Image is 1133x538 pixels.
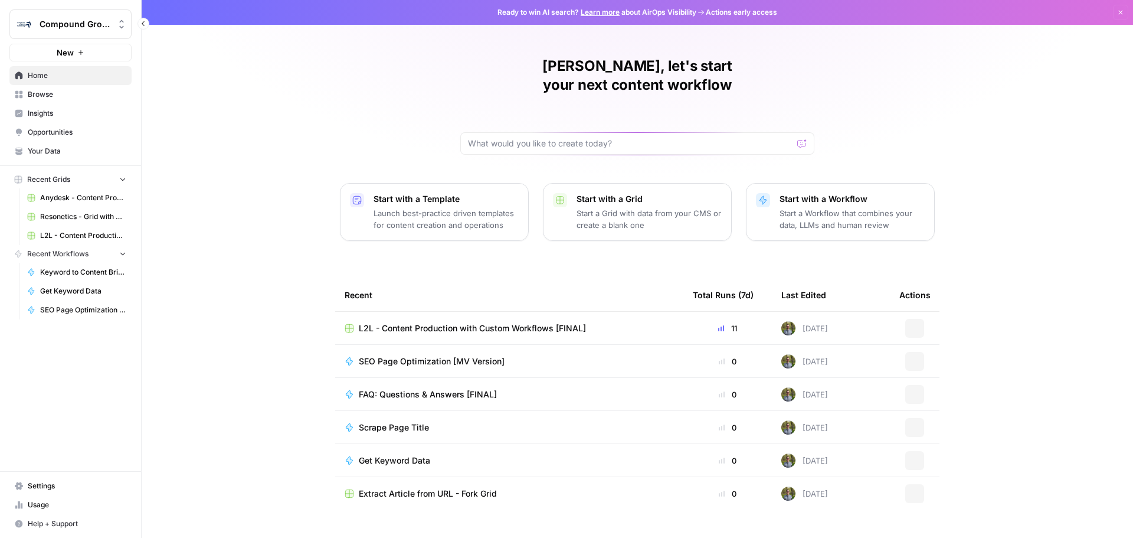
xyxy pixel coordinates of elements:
[781,387,795,402] img: ir1ty8mf6kvc1hjjoy03u9yxuew8
[345,279,674,311] div: Recent
[374,193,519,205] p: Start with a Template
[22,282,132,301] a: Get Keyword Data
[9,9,132,39] button: Workspace: Compound Growth
[781,420,795,435] img: ir1ty8mf6kvc1hjjoy03u9yxuew8
[9,85,132,104] a: Browse
[497,7,696,18] span: Ready to win AI search? about AirOps Visibility
[9,104,132,123] a: Insights
[693,488,762,500] div: 0
[9,44,132,61] button: New
[28,146,126,156] span: Your Data
[781,354,795,369] img: ir1ty8mf6kvc1hjjoy03u9yxuew8
[28,481,126,491] span: Settings
[693,322,762,334] div: 11
[14,14,35,35] img: Compound Growth Logo
[746,183,935,241] button: Start with a WorkflowStart a Workflow that combines your data, LLMs and human review
[359,322,586,334] span: L2L - Content Production with Custom Workflows [FINAL]
[780,207,925,231] p: Start a Workflow that combines your data, LLMs and human review
[345,356,674,367] a: SEO Page Optimization [MV Version]
[22,207,132,226] a: Resonetics - Grid with Default Power Agents [FINAL]
[781,354,828,369] div: [DATE]
[28,519,126,529] span: Help + Support
[781,454,795,468] img: ir1ty8mf6kvc1hjjoy03u9yxuew8
[359,389,497,400] span: FAQ: Questions & Answers [FINAL]
[28,127,126,138] span: Opportunities
[40,211,126,222] span: Resonetics - Grid with Default Power Agents [FINAL]
[706,7,777,18] span: Actions early access
[781,321,828,335] div: [DATE]
[9,123,132,142] a: Opportunities
[40,193,126,203] span: Anydesk - Content Production with Custom Workflows [FINAL]
[781,321,795,335] img: ir1ty8mf6kvc1hjjoy03u9yxuew8
[359,455,430,467] span: Get Keyword Data
[28,500,126,510] span: Usage
[22,301,132,319] a: SEO Page Optimization [MV Version]
[693,422,762,433] div: 0
[28,89,126,100] span: Browse
[781,420,828,435] div: [DATE]
[340,183,529,241] button: Start with a TemplateLaunch best-practice driven templates for content creation and operations
[781,454,828,468] div: [DATE]
[374,207,519,231] p: Launch best-practice driven templates for content creation and operations
[40,267,126,278] span: Keyword to Content Brief [FINAL]
[345,389,674,400] a: FAQ: Questions & Answers [FINAL]
[40,18,111,30] span: Compound Growth
[577,207,722,231] p: Start a Grid with data from your CMS or create a blank one
[468,138,793,149] input: What would you like to create today?
[9,142,132,161] a: Your Data
[9,477,132,495] a: Settings
[543,183,732,241] button: Start with a GridStart a Grid with data from your CMS or create a blank one
[22,188,132,207] a: Anydesk - Content Production with Custom Workflows [FINAL]
[581,8,620,17] a: Learn more
[359,422,429,433] span: Scrape Page Title
[693,356,762,367] div: 0
[345,455,674,467] a: Get Keyword Data
[359,356,505,367] span: SEO Page Optimization [MV Version]
[22,263,132,282] a: Keyword to Content Brief [FINAL]
[693,279,754,311] div: Total Runs (7d)
[781,387,828,402] div: [DATE]
[359,488,497,500] span: Extract Article from URL - Fork Grid
[9,171,132,188] button: Recent Grids
[693,389,762,400] div: 0
[577,193,722,205] p: Start with a Grid
[9,514,132,533] button: Help + Support
[899,279,931,311] div: Actions
[9,245,132,263] button: Recent Workflows
[781,279,826,311] div: Last Edited
[40,305,126,315] span: SEO Page Optimization [MV Version]
[345,322,674,334] a: L2L - Content Production with Custom Workflows [FINAL]
[40,286,126,296] span: Get Keyword Data
[40,230,126,241] span: L2L - Content Production with Custom Workflows [FINAL]
[460,57,814,94] h1: [PERSON_NAME], let's start your next content workflow
[781,487,828,501] div: [DATE]
[345,488,674,500] a: Extract Article from URL - Fork Grid
[28,70,126,81] span: Home
[22,226,132,245] a: L2L - Content Production with Custom Workflows [FINAL]
[57,47,74,58] span: New
[9,495,132,514] a: Usage
[781,487,795,501] img: ir1ty8mf6kvc1hjjoy03u9yxuew8
[693,455,762,467] div: 0
[28,108,126,119] span: Insights
[345,422,674,433] a: Scrape Page Title
[780,193,925,205] p: Start with a Workflow
[27,249,89,259] span: Recent Workflows
[9,66,132,85] a: Home
[27,174,70,185] span: Recent Grids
